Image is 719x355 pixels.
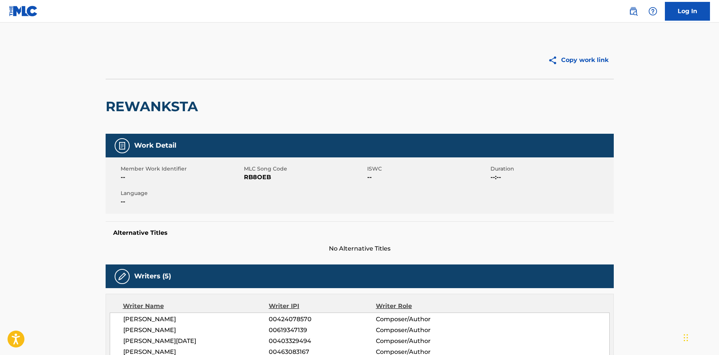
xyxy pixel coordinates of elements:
[269,315,375,324] span: 00424078570
[118,272,127,281] img: Writers
[376,302,473,311] div: Writer Role
[376,326,473,335] span: Composer/Author
[629,7,638,16] img: search
[269,337,375,346] span: 00403329494
[648,7,657,16] img: help
[367,165,489,173] span: ISWC
[134,272,171,281] h5: Writers (5)
[543,51,614,69] button: Copy work link
[490,173,612,182] span: --:--
[244,173,365,182] span: RB8OEB
[376,337,473,346] span: Composer/Author
[121,173,242,182] span: --
[121,189,242,197] span: Language
[123,337,269,346] span: [PERSON_NAME][DATE]
[645,4,660,19] div: Help
[244,165,365,173] span: MLC Song Code
[123,326,269,335] span: [PERSON_NAME]
[113,229,606,237] h5: Alternative Titles
[684,326,688,349] div: Drag
[9,6,38,17] img: MLC Logo
[681,319,719,355] iframe: Chat Widget
[626,4,641,19] a: Public Search
[548,56,561,65] img: Copy work link
[106,244,614,253] span: No Alternative Titles
[376,315,473,324] span: Composer/Author
[269,326,375,335] span: 00619347139
[123,302,269,311] div: Writer Name
[665,2,710,21] a: Log In
[123,315,269,324] span: [PERSON_NAME]
[121,165,242,173] span: Member Work Identifier
[106,98,202,115] h2: REWANKSTA
[490,165,612,173] span: Duration
[367,173,489,182] span: --
[269,302,376,311] div: Writer IPI
[118,141,127,150] img: Work Detail
[121,197,242,206] span: --
[134,141,176,150] h5: Work Detail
